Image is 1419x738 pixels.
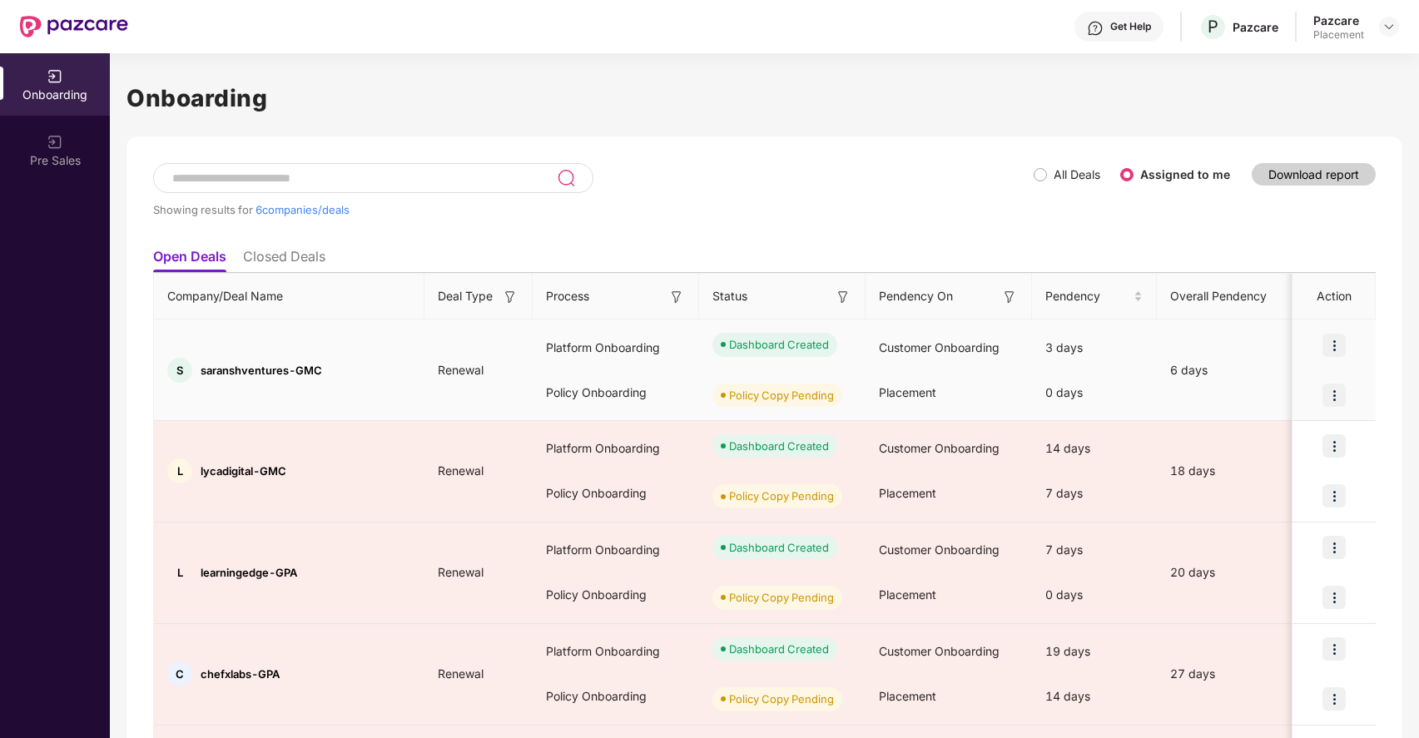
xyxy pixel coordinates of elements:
[1382,20,1396,33] img: svg+xml;base64,PHN2ZyBpZD0iRHJvcGRvd24tMzJ4MzIiIHhtbG5zPSJodHRwOi8vd3d3LnczLm9yZy8yMDAwL3N2ZyIgd2...
[1157,274,1298,319] th: Overall Pendency
[1322,586,1346,609] img: icon
[729,691,834,707] div: Policy Copy Pending
[47,68,63,85] img: svg+xml;base64,PHN2ZyB3aWR0aD0iMjAiIGhlaWdodD0iMjAiIHZpZXdCb3g9IjAgMCAyMCAyMCIgZmlsbD0ibm9uZSIgeG...
[1032,572,1157,617] div: 0 days
[1322,484,1346,508] img: icon
[154,274,424,319] th: Company/Deal Name
[729,641,829,657] div: Dashboard Created
[1032,274,1157,319] th: Pendency
[424,565,497,579] span: Renewal
[127,80,1402,116] h1: Onboarding
[879,441,1000,455] span: Customer Onboarding
[1292,274,1376,319] th: Action
[1157,361,1298,379] div: 6 days
[546,287,589,305] span: Process
[1032,325,1157,370] div: 3 days
[533,674,699,719] div: Policy Onboarding
[1322,536,1346,559] img: icon
[1313,28,1364,42] div: Placement
[1313,12,1364,28] div: Pazcare
[835,289,851,305] img: svg+xml;base64,PHN2ZyB3aWR0aD0iMTYiIGhlaWdodD0iMTYiIHZpZXdCb3g9IjAgMCAxNiAxNiIgZmlsbD0ibm9uZSIgeG...
[438,287,493,305] span: Deal Type
[153,248,226,272] li: Open Deals
[20,16,128,37] img: New Pazcare Logo
[729,336,829,353] div: Dashboard Created
[1032,471,1157,516] div: 7 days
[1001,289,1018,305] img: svg+xml;base64,PHN2ZyB3aWR0aD0iMTYiIGhlaWdodD0iMTYiIHZpZXdCb3g9IjAgMCAxNiAxNiIgZmlsbD0ibm9uZSIgeG...
[879,587,936,602] span: Placement
[1322,687,1346,711] img: icon
[167,358,192,383] div: S
[557,168,576,188] img: svg+xml;base64,PHN2ZyB3aWR0aD0iMjQiIGhlaWdodD0iMjUiIHZpZXdCb3g9IjAgMCAyNCAyNSIgZmlsbD0ibm9uZSIgeG...
[1322,637,1346,661] img: icon
[1054,167,1100,181] label: All Deals
[153,203,1034,216] div: Showing results for
[533,527,699,572] div: Platform Onboarding
[1032,426,1157,471] div: 14 days
[201,464,286,478] span: lycadigital-GMC
[256,203,350,216] span: 6 companies/deals
[424,463,497,478] span: Renewal
[1087,20,1104,37] img: svg+xml;base64,PHN2ZyBpZD0iSGVscC0zMngzMiIgeG1sbnM9Imh0dHA6Ly93d3cudzMub3JnLzIwMDAvc3ZnIiB3aWR0aD...
[729,488,834,504] div: Policy Copy Pending
[1032,674,1157,719] div: 14 days
[729,387,834,404] div: Policy Copy Pending
[201,566,297,579] span: learningedge-GPA
[1157,462,1298,480] div: 18 days
[167,661,192,686] div: C
[533,572,699,617] div: Policy Onboarding
[879,486,936,500] span: Placement
[729,438,829,454] div: Dashboard Created
[1252,163,1376,186] button: Download report
[1322,334,1346,357] img: icon
[1157,665,1298,683] div: 27 days
[243,248,325,272] li: Closed Deals
[879,287,953,305] span: Pendency On
[879,644,1000,658] span: Customer Onboarding
[1208,17,1218,37] span: P
[167,560,192,585] div: L
[729,539,829,556] div: Dashboard Created
[533,370,699,415] div: Policy Onboarding
[167,458,192,483] div: L
[47,134,63,151] img: svg+xml;base64,PHN2ZyB3aWR0aD0iMjAiIGhlaWdodD0iMjAiIHZpZXdCb3g9IjAgMCAyMCAyMCIgZmlsbD0ibm9uZSIgeG...
[1322,384,1346,407] img: icon
[533,471,699,516] div: Policy Onboarding
[201,364,322,377] span: saranshventures-GMC
[1032,629,1157,674] div: 19 days
[729,589,834,606] div: Policy Copy Pending
[424,363,497,377] span: Renewal
[1045,287,1130,305] span: Pendency
[1110,20,1151,33] div: Get Help
[879,340,1000,354] span: Customer Onboarding
[879,542,1000,557] span: Customer Onboarding
[1032,370,1157,415] div: 0 days
[533,629,699,674] div: Platform Onboarding
[502,289,518,305] img: svg+xml;base64,PHN2ZyB3aWR0aD0iMTYiIGhlaWdodD0iMTYiIHZpZXdCb3g9IjAgMCAxNiAxNiIgZmlsbD0ibm9uZSIgeG...
[1233,19,1278,35] div: Pazcare
[1140,167,1230,181] label: Assigned to me
[533,426,699,471] div: Platform Onboarding
[879,689,936,703] span: Placement
[879,385,936,399] span: Placement
[201,667,280,681] span: chefxlabs-GPA
[712,287,747,305] span: Status
[1032,527,1157,572] div: 7 days
[1157,563,1298,582] div: 20 days
[1322,434,1346,458] img: icon
[533,325,699,370] div: Platform Onboarding
[424,666,497,681] span: Renewal
[668,289,685,305] img: svg+xml;base64,PHN2ZyB3aWR0aD0iMTYiIGhlaWdodD0iMTYiIHZpZXdCb3g9IjAgMCAxNiAxNiIgZmlsbD0ibm9uZSIgeG...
